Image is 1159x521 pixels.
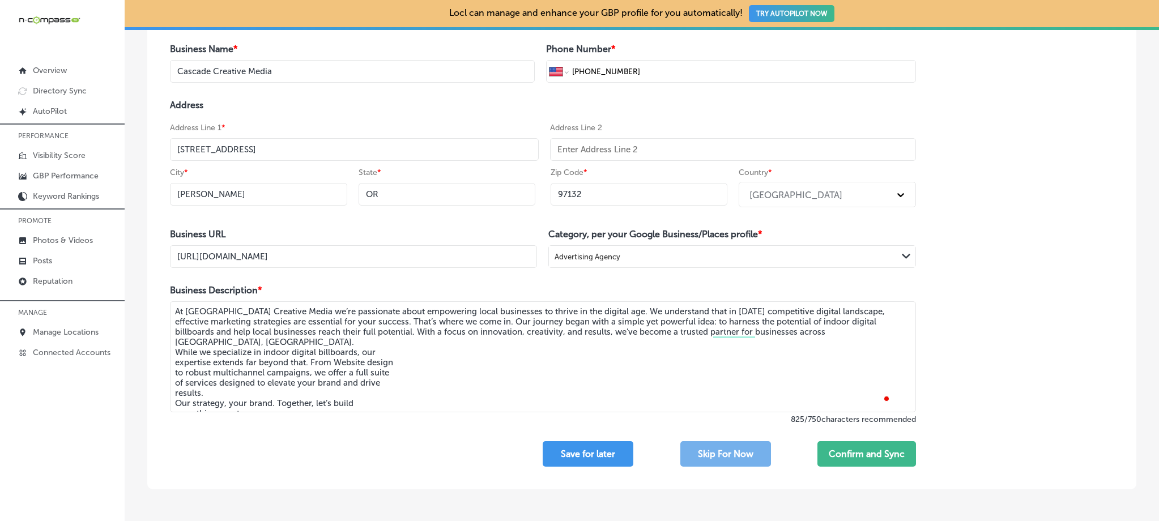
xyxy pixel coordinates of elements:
button: TRY AUTOPILOT NOW [749,5,834,22]
p: Directory Sync [33,86,87,96]
input: Enter Zip Code [551,183,728,206]
p: Connected Accounts [33,348,110,357]
textarea: To enrich screen reader interactions, please activate Accessibility in Grammarly extension settings [170,301,916,412]
p: Keyword Rankings [33,191,99,201]
h4: Category, per your Google Business/Places profile [548,229,915,240]
h4: Address [170,100,916,110]
p: Manage Locations [33,327,99,337]
h4: Business Description [170,285,916,296]
label: State [359,168,381,177]
h4: Business Name [170,44,535,54]
label: Address Line 2 [550,123,602,133]
p: Visibility Score [33,151,86,160]
input: NY [359,183,536,206]
label: Country [739,168,772,177]
div: Advertising Agency [555,253,620,261]
p: AutoPilot [33,106,67,116]
input: Enter City [170,183,347,206]
p: Reputation [33,276,73,286]
p: Overview [33,66,67,75]
input: Enter Location Name [170,60,535,83]
h4: Business URL [170,229,537,240]
button: Confirm and Sync [817,441,916,467]
label: 825 / 750 characters recommended [170,415,916,424]
label: Address Line 1 [170,123,225,133]
label: Zip Code [551,168,587,177]
h4: Phone Number [546,44,916,54]
input: Enter Address Line 2 [550,138,915,161]
input: Phone number [571,61,913,82]
img: 660ab0bf-5cc7-4cb8-ba1c-48b5ae0f18e60NCTV_CLogo_TV_Black_-500x88.png [18,15,80,25]
button: Skip For Now [680,441,771,467]
div: [GEOGRAPHIC_DATA] [749,189,842,200]
input: Enter Business URL [170,245,537,268]
label: City [170,168,188,177]
p: GBP Performance [33,171,99,181]
p: Photos & Videos [33,236,93,245]
p: Posts [33,256,52,266]
input: Enter Address Line 1 [170,138,539,161]
button: Save for later [543,441,633,467]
